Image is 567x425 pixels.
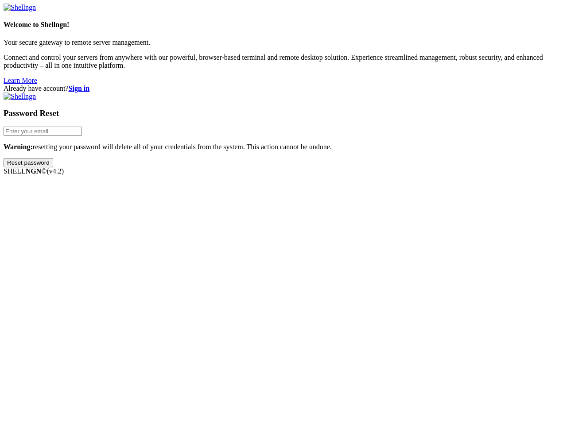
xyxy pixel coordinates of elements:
h3: Password Reset [4,108,563,118]
span: SHELL © [4,167,64,175]
b: Warning: [4,143,33,151]
div: Already have account? [4,85,563,93]
a: Sign in [69,85,90,92]
span: 4.2.0 [47,167,64,175]
input: Reset password [4,158,53,167]
p: Connect and control your servers from anywhere with our powerful, browser-based terminal and remo... [4,54,563,70]
img: Shellngn [4,4,36,12]
p: Your secure gateway to remote server management. [4,39,563,46]
input: Enter your email [4,127,82,136]
h4: Welcome to Shellngn! [4,21,563,29]
img: Shellngn [4,93,36,100]
a: Learn More [4,77,37,84]
p: resetting your password will delete all of your credentials from the system. This action cannot b... [4,143,563,151]
b: NGN [26,167,42,175]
